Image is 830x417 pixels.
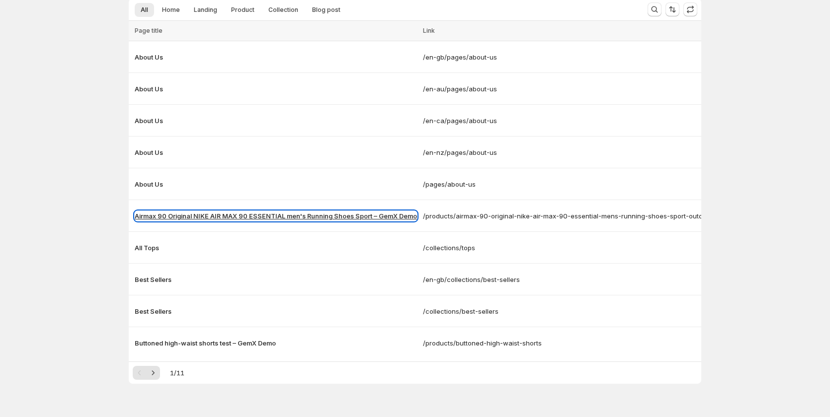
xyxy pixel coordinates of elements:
nav: Pagination [133,366,160,380]
button: About Us [135,84,417,94]
button: All Tops [135,243,417,253]
span: Collection [268,6,298,14]
span: Page title [135,27,163,34]
span: Blog post [312,6,340,14]
button: Best Sellers [135,306,417,316]
button: Buttoned high-waist shorts test – GemX Demo [135,338,417,348]
button: About Us [135,147,417,157]
span: 1 / 11 [170,368,184,378]
span: Product [231,6,254,14]
span: All [141,6,148,14]
button: Sort the results [665,2,679,16]
button: Next [146,366,160,380]
button: About Us [135,116,417,126]
button: Airmax 90 Original NIKE AIR MAX 90 ESSENTIAL men's Running Shoes Sport – GemX Demo [135,211,417,221]
span: Link [423,27,435,34]
button: About Us [135,179,417,189]
button: Best Sellers [135,275,417,284]
span: Home [162,6,180,14]
button: Search and filter results [648,2,662,16]
span: Landing [194,6,217,14]
button: About Us [135,52,417,62]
